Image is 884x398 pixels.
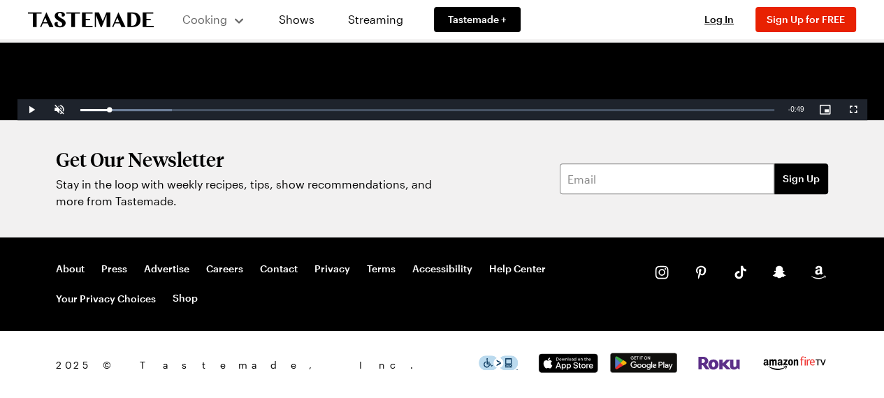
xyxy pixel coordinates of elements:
[173,292,198,306] a: Shop
[774,163,828,194] button: Sign Up
[479,355,518,370] img: This icon serves as a link to download the Level Access assistive technology app for individuals ...
[101,263,127,275] a: Press
[560,163,774,194] input: Email
[691,13,747,27] button: Log In
[697,356,741,370] img: Roku
[367,263,396,275] a: Terms
[56,358,479,373] span: 2025 © Tastemade, Inc.
[697,359,741,372] a: Roku
[610,353,677,373] img: Google Play
[535,353,602,374] img: App Store
[28,12,154,28] a: To Tastemade Home Page
[788,105,790,113] span: -
[610,362,677,375] a: Google Play
[704,13,734,25] span: Log In
[56,176,440,209] p: Stay in the loop with weekly recipes, tips, show recommendations, and more from Tastemade.
[17,99,45,120] button: Play
[56,148,440,170] h2: Get Our Newsletter
[56,292,156,306] button: Your Privacy Choices
[479,359,518,372] a: This icon serves as a link to download the Level Access assistive technology app for individuals ...
[56,263,85,275] a: About
[767,13,845,25] span: Sign Up for FREE
[790,105,804,113] span: 0:49
[448,13,507,27] span: Tastemade +
[489,263,546,275] a: Help Center
[755,7,856,32] button: Sign Up for FREE
[56,263,627,306] nav: Footer
[761,362,828,375] a: Amazon Fire TV
[80,109,774,111] div: Progress Bar
[535,362,602,375] a: App Store
[45,99,73,120] button: Unmute
[314,263,350,275] a: Privacy
[811,99,839,120] button: Picture-in-Picture
[144,263,189,275] a: Advertise
[206,263,243,275] a: Careers
[783,172,820,186] span: Sign Up
[761,353,828,372] img: Amazon Fire TV
[182,3,245,36] button: Cooking
[182,13,227,26] span: Cooking
[839,99,867,120] button: Fullscreen
[412,263,472,275] a: Accessibility
[434,7,521,32] a: Tastemade +
[260,263,298,275] a: Contact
